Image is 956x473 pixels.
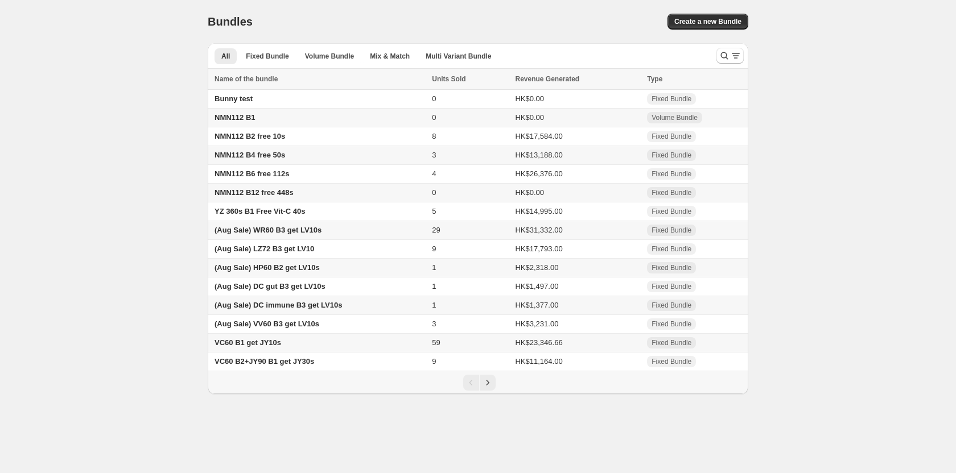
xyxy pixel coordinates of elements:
[515,338,562,347] span: HK$23,346.66
[215,282,325,291] span: (Aug Sale) DC gut B3 get LV10s
[515,263,558,272] span: HK$2,318.00
[215,207,305,215] span: YZ 360s B1 Free Vit-C 40s
[515,151,562,159] span: HK$13,188.00
[515,226,562,234] span: HK$31,332.00
[515,132,562,140] span: HK$17,584.00
[432,320,436,328] span: 3
[426,52,491,61] span: Multi Variant Bundle
[652,282,691,291] span: Fixed Bundle
[215,151,285,159] span: NMN112 B4 free 50s
[215,73,425,85] div: Name of the bundle
[432,151,436,159] span: 3
[432,113,436,122] span: 0
[432,226,440,234] span: 29
[208,15,253,28] h1: Bundles
[652,244,691,254] span: Fixed Bundle
[515,188,544,197] span: HK$0.00
[432,188,436,197] span: 0
[305,52,354,61] span: Volume Bundle
[515,357,562,366] span: HK$11,164.00
[432,169,436,178] span: 4
[652,338,691,347] span: Fixed Bundle
[215,263,320,272] span: (Aug Sale) HP60 B2 get LV10s
[432,338,440,347] span: 59
[480,375,496,391] button: Next
[432,94,436,103] span: 0
[515,282,558,291] span: HK$1,497.00
[515,244,562,253] span: HK$17,793.00
[221,52,230,61] span: All
[432,132,436,140] span: 8
[246,52,289,61] span: Fixed Bundle
[215,301,342,309] span: (Aug Sale) DC immune B3 get LV10s
[515,94,544,103] span: HK$0.00
[215,113,256,122] span: NMN112 B1
[652,207,691,216] span: Fixed Bundle
[515,301,558,309] span: HK$1,377.00
[515,207,562,215] span: HK$14,995.00
[208,371,748,394] nav: Pagination
[515,113,544,122] span: HK$0.00
[215,94,253,103] span: Bunny test
[716,48,744,64] button: Search and filter results
[667,14,748,30] button: Create a new Bundle
[215,320,319,328] span: (Aug Sale) VV60 B3 get LV10s
[647,73,741,85] div: Type
[515,73,591,85] button: Revenue Generated
[652,169,691,179] span: Fixed Bundle
[652,301,691,310] span: Fixed Bundle
[515,73,579,85] span: Revenue Generated
[515,169,562,178] span: HK$26,376.00
[432,263,436,272] span: 1
[432,301,436,309] span: 1
[215,244,314,253] span: (Aug Sale) LZ72 B3 get LV10
[652,94,691,103] span: Fixed Bundle
[370,52,410,61] span: Mix & Match
[652,226,691,235] span: Fixed Bundle
[432,282,436,291] span: 1
[652,188,691,197] span: Fixed Bundle
[215,338,281,347] span: VC60 B1 get JY10s
[432,244,436,253] span: 9
[652,151,691,160] span: Fixed Bundle
[215,132,285,140] span: NMN112 B2 free 10s
[652,357,691,366] span: Fixed Bundle
[215,169,290,178] span: NMN112 B6 free 112s
[432,357,436,366] span: 9
[432,73,465,85] span: Units Sold
[652,113,698,122] span: Volume Bundle
[652,263,691,272] span: Fixed Bundle
[215,188,294,197] span: NMN112 B12 free 448s
[432,207,436,215] span: 5
[215,357,314,366] span: VC60 B2+JY90 B1 get JY30s
[652,320,691,329] span: Fixed Bundle
[215,226,322,234] span: (Aug Sale) WR60 B3 get LV10s
[432,73,477,85] button: Units Sold
[515,320,558,328] span: HK$3,231.00
[674,17,741,26] span: Create a new Bundle
[652,132,691,141] span: Fixed Bundle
